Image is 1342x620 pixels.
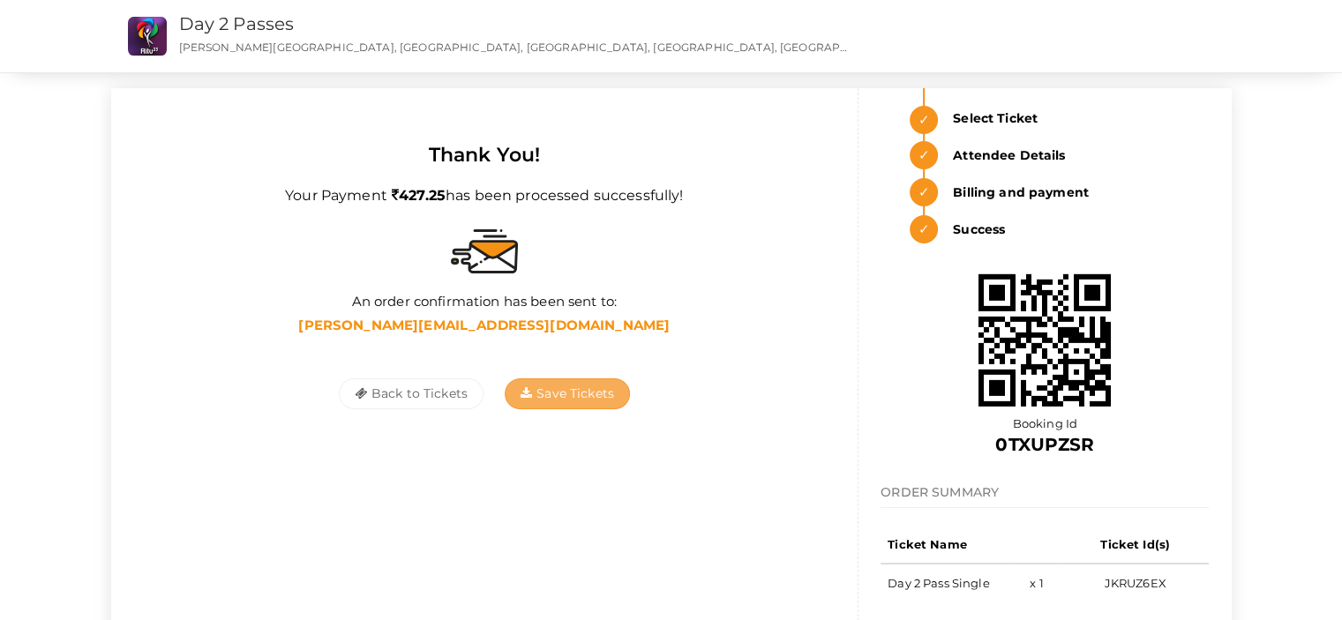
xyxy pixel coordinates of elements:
th: Ticket Id(s) [1061,526,1210,564]
span: 427.25 [392,187,446,204]
img: sent-email.svg [451,229,518,273]
div: Thank You! [133,141,836,168]
span: Save Tickets [521,385,614,401]
a: Day 2 Passes [179,13,295,34]
strong: Attendee Details [942,141,1209,169]
label: Your Payment has been processed successfully! [285,168,683,206]
b: [PERSON_NAME][EMAIL_ADDRESS][DOMAIN_NAME] [298,317,670,333]
p: [PERSON_NAME][GEOGRAPHIC_DATA], [GEOGRAPHIC_DATA], [GEOGRAPHIC_DATA], [GEOGRAPHIC_DATA], [GEOGRAP... [179,40,851,55]
img: 68eb4ebf46e0fb00017c40c8 [956,252,1133,429]
span: Day 2 Pass Single [888,576,989,590]
button: Back to Tickets [339,378,484,409]
span: ORDER SUMMARY [881,484,999,500]
span: JKRUZ6EX [1105,576,1166,590]
th: Ticket Name [881,526,1012,564]
img: ROG1HZJP_small.png [128,17,167,56]
strong: Billing and payment [942,178,1209,206]
span: Booking Id [1013,416,1077,430]
button: Save Tickets [505,378,630,409]
label: An order confirmation has been sent to: [352,292,617,310]
b: 0TXUPZSR [995,434,1094,455]
td: x 1 [1012,564,1061,601]
strong: Success [942,215,1209,243]
strong: Select Ticket [942,104,1209,132]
